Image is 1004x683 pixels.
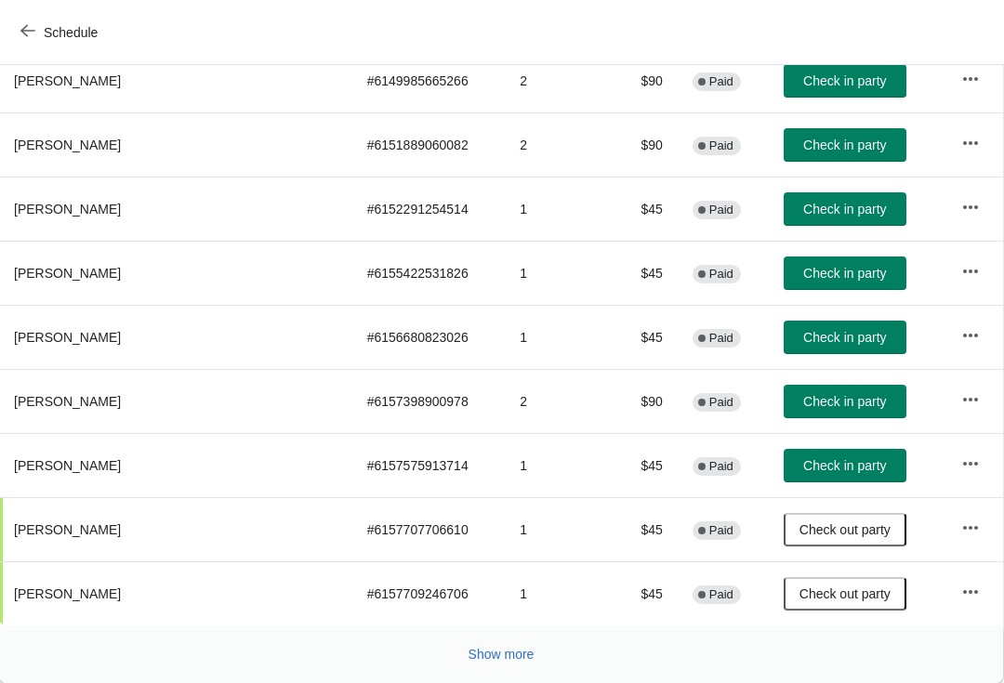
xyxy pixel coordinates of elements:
span: Check in party [803,394,886,409]
button: Check out party [784,577,906,611]
td: $45 [609,433,678,497]
span: [PERSON_NAME] [14,202,121,217]
span: Check in party [803,458,886,473]
button: Check in party [784,385,906,418]
td: 1 [505,177,609,241]
span: Show more [469,647,535,662]
td: # 6152291254514 [352,177,506,241]
button: Check in party [784,64,906,98]
span: Check in party [803,266,886,281]
td: # 6157575913714 [352,433,506,497]
span: Check in party [803,202,886,217]
td: 1 [505,561,609,625]
span: Paid [709,459,733,474]
td: 1 [505,433,609,497]
span: Check in party [803,330,886,345]
td: $45 [609,177,678,241]
td: 2 [505,369,609,433]
span: [PERSON_NAME] [14,138,121,152]
span: [PERSON_NAME] [14,266,121,281]
button: Check in party [784,449,906,482]
td: $90 [609,112,678,177]
td: # 6149985665266 [352,48,506,112]
td: $45 [609,497,678,561]
td: # 6157707706610 [352,497,506,561]
td: $90 [609,48,678,112]
span: [PERSON_NAME] [14,73,121,88]
span: Paid [709,587,733,602]
span: Paid [709,138,733,153]
td: # 6157398900978 [352,369,506,433]
span: Paid [709,267,733,282]
span: [PERSON_NAME] [14,394,121,409]
span: Paid [709,523,733,538]
td: 1 [505,497,609,561]
button: Check in party [784,256,906,290]
td: # 6151889060082 [352,112,506,177]
span: Paid [709,203,733,217]
button: Show more [461,637,542,671]
button: Check out party [784,513,906,546]
td: $45 [609,305,678,369]
button: Check in party [784,128,906,162]
span: Paid [709,74,733,89]
span: Paid [709,331,733,346]
button: Schedule [9,16,112,49]
td: 1 [505,305,609,369]
td: 2 [505,112,609,177]
td: $45 [609,561,678,625]
span: Check in party [803,138,886,152]
td: # 6157709246706 [352,561,506,625]
span: Check out party [799,586,891,601]
td: $45 [609,241,678,305]
td: # 6155422531826 [352,241,506,305]
button: Check in party [784,192,906,226]
span: Paid [709,395,733,410]
td: 1 [505,241,609,305]
span: [PERSON_NAME] [14,330,121,345]
span: [PERSON_NAME] [14,586,121,601]
span: Schedule [44,25,98,40]
span: [PERSON_NAME] [14,522,121,537]
span: Check out party [799,522,891,537]
td: $90 [609,369,678,433]
td: # 6156680823026 [352,305,506,369]
td: 2 [505,48,609,112]
span: [PERSON_NAME] [14,458,121,473]
span: Check in party [803,73,886,88]
button: Check in party [784,321,906,354]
